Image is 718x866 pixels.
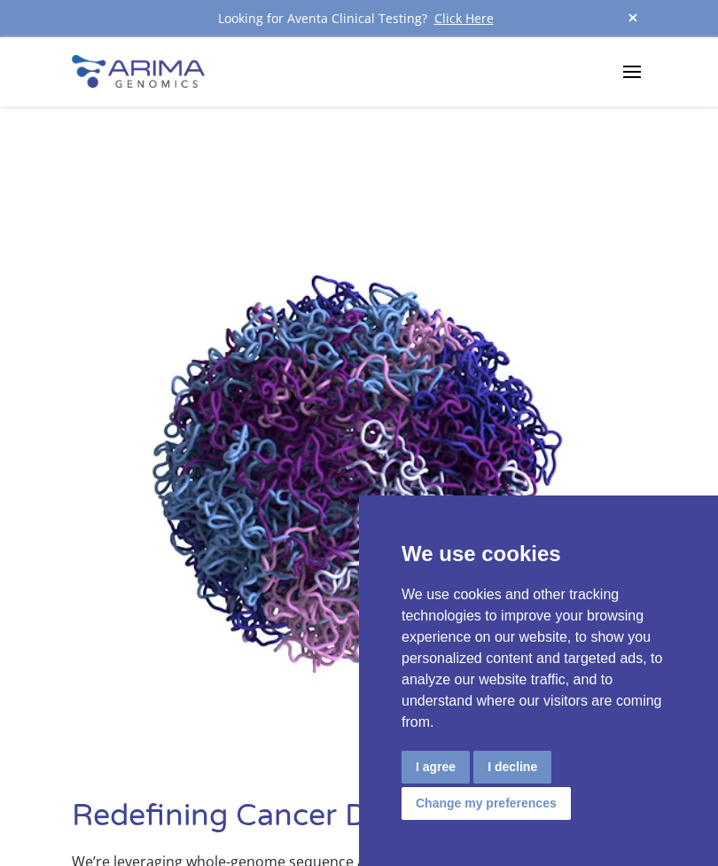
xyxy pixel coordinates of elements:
button: I decline [473,751,551,784]
p: We use cookies [402,538,675,570]
button: Change my preferences [402,787,571,820]
button: I agree [402,751,470,784]
div: Looking for Aventa Clinical Testing? [72,7,646,30]
a: Click Here [427,10,501,27]
h1: Redefining Cancer Diagnostics [72,796,646,850]
img: Arima-Genomics-logo [72,55,205,88]
p: We use cookies and other tracking technologies to improve your browsing experience on our website... [402,584,675,733]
